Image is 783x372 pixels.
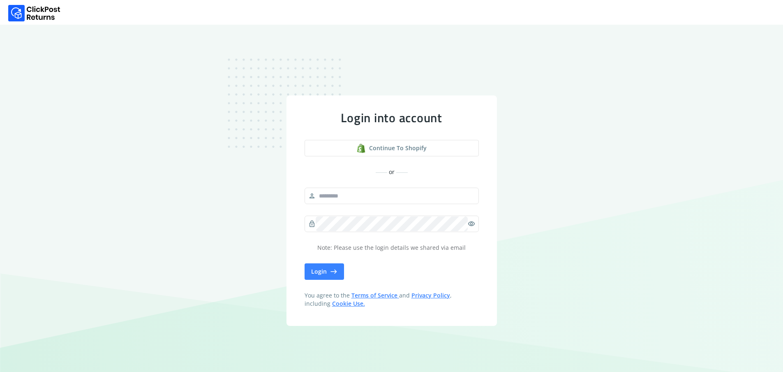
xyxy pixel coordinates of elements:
[305,140,479,156] a: shopify logoContinue to shopify
[308,190,316,202] span: person
[305,291,479,308] span: You agree to the and , including
[305,244,479,252] p: Note: Please use the login details we shared via email
[369,144,427,152] span: Continue to shopify
[8,5,60,21] img: Logo
[330,266,337,277] span: east
[356,144,366,153] img: shopify logo
[305,263,344,280] button: Login east
[411,291,450,299] a: Privacy Policy
[332,300,365,307] a: Cookie Use.
[305,110,479,125] div: Login into account
[305,168,479,176] div: or
[305,140,479,156] button: Continue to shopify
[468,218,475,230] span: visibility
[351,291,399,299] a: Terms of Service
[308,218,316,230] span: lock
